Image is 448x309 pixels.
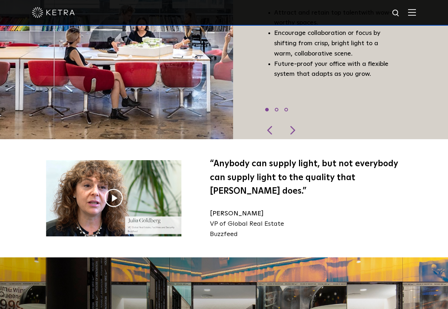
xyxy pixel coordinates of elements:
[392,9,401,18] img: search icon
[210,157,402,198] h4: “Anybody can supply light, but not everybody can supply light to the quality that [PERSON_NAME] d...
[274,30,380,57] span: by shifting from crisp, bright light to a warm, collaborative scene.
[274,61,346,67] span: Future-proof your office
[408,9,416,16] img: Hamburger%20Nav.svg
[210,210,284,237] span: VP of Global Real Estate Buzzfeed
[46,160,181,236] img: Julia Goldberg, VP Global Real Estate, Facilities and Security of Buzzfeed
[210,210,263,217] strong: [PERSON_NAME]
[274,10,392,26] span: with wow-worthy spaces.
[274,30,372,36] span: Encourage collaboration or focus
[32,7,75,18] img: ketra-logo-2019-white
[274,61,388,78] span: with a flexible system that adapts as you grow.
